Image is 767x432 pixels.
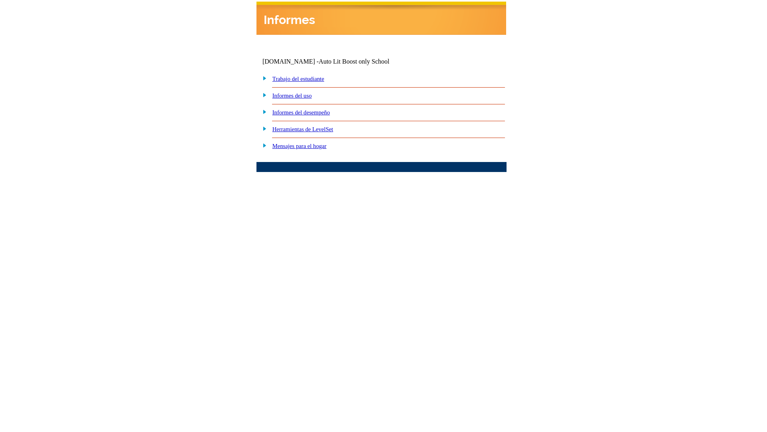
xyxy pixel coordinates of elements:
[258,142,267,149] img: plus.gif
[272,126,333,132] a: Herramientas de LevelSet
[258,91,267,98] img: plus.gif
[258,108,267,115] img: plus.gif
[262,58,409,65] td: [DOMAIN_NAME] -
[272,109,330,116] a: Informes del desempeño
[258,125,267,132] img: plus.gif
[319,58,389,65] nobr: Auto Lit Boost only School
[272,92,312,99] a: Informes del uso
[256,2,506,35] img: header
[272,76,324,82] a: Trabajo del estudiante
[258,74,267,82] img: plus.gif
[272,143,327,149] a: Mensajes para el hogar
